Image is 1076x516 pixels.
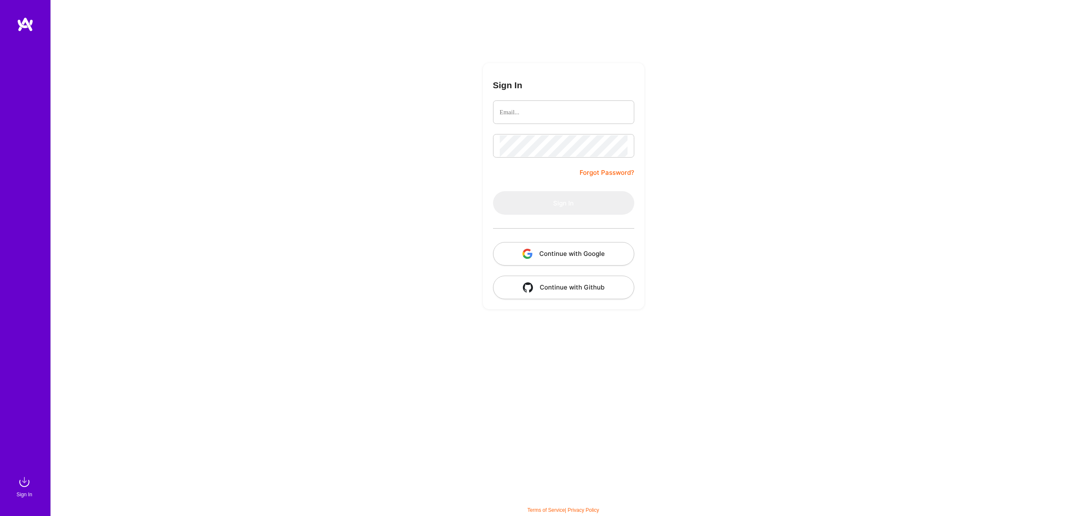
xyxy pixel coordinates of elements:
a: sign inSign In [18,474,33,499]
a: Forgot Password? [580,168,634,178]
button: Continue with Github [493,276,634,299]
button: Continue with Google [493,242,634,266]
h3: Sign In [493,80,522,90]
img: logo [17,17,34,32]
img: icon [522,249,533,259]
a: Terms of Service [525,507,564,513]
div: Sign In [16,490,32,499]
input: Email... [500,102,628,123]
div: © 2025 ATeams Inc., All rights reserved. [50,491,1076,512]
img: icon [523,282,533,292]
img: sign in [16,474,33,490]
button: Sign In [493,191,634,215]
span: | [525,507,601,513]
a: Privacy Policy [567,507,601,513]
